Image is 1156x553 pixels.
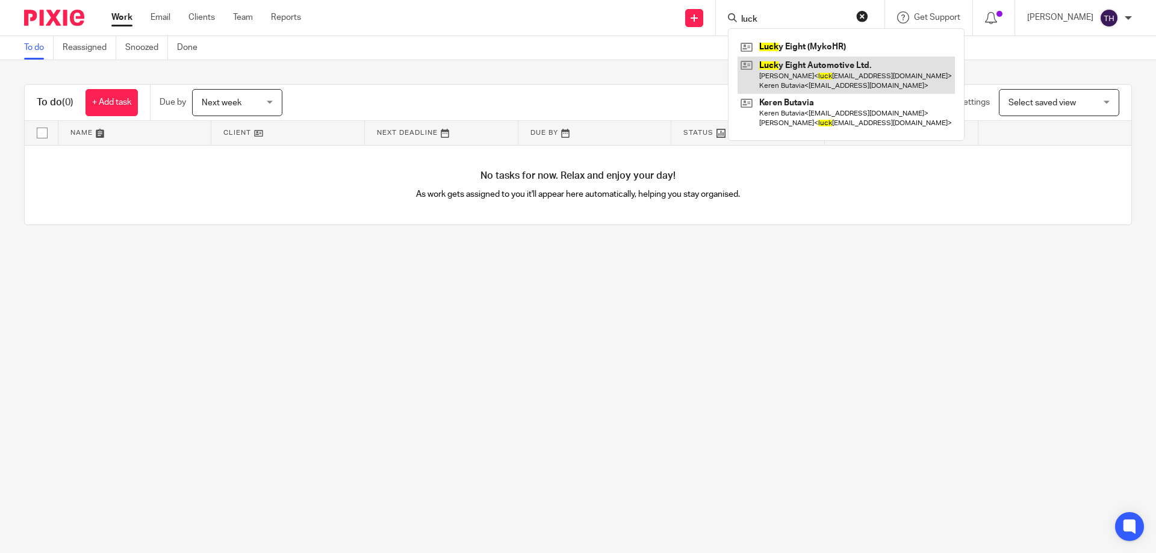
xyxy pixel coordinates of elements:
a: Snoozed [125,36,168,60]
a: Done [177,36,207,60]
a: To do [24,36,54,60]
span: Get Support [914,13,960,22]
input: Search [740,14,848,25]
span: Next week [202,99,241,107]
a: Team [233,11,253,23]
h4: No tasks for now. Relax and enjoy your day! [25,170,1131,182]
span: (0) [62,97,73,107]
h1: To do [37,96,73,109]
p: [PERSON_NAME] [1027,11,1093,23]
a: + Add task [85,89,138,116]
p: Due by [160,96,186,108]
p: As work gets assigned to you it'll appear here automatically, helping you stay organised. [302,188,855,200]
span: Select saved view [1008,99,1076,107]
button: Clear [856,10,868,22]
img: svg%3E [1099,8,1119,28]
a: Clients [188,11,215,23]
a: Reports [271,11,301,23]
a: Reassigned [63,36,116,60]
img: Pixie [24,10,84,26]
a: Work [111,11,132,23]
a: Email [151,11,170,23]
